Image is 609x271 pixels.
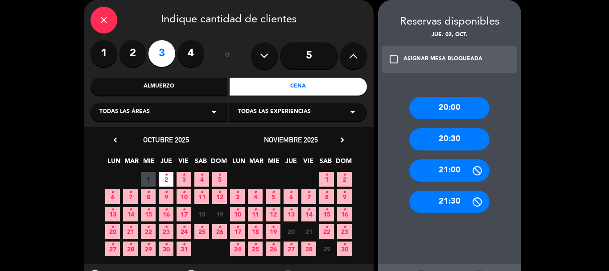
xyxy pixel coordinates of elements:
span: 12 [266,207,280,221]
i: • [111,220,114,234]
span: 12 [212,189,227,204]
span: 13 [284,207,298,221]
span: 9 [159,189,173,204]
span: VIE [301,156,316,171]
i: • [165,168,168,182]
i: • [129,185,132,200]
span: 10 [230,207,245,221]
span: 25 [248,242,263,256]
i: • [165,220,168,234]
i: check_box_outline_blank [388,54,399,65]
i: • [325,185,328,200]
i: chevron_right [337,135,347,145]
i: • [182,203,185,217]
i: • [182,220,185,234]
span: 10 [177,189,191,204]
div: 21:30 [409,191,490,213]
span: MIE [266,156,281,171]
span: 29 [319,242,334,256]
i: • [343,238,346,252]
div: Cena [230,78,367,96]
span: SAB [193,156,208,171]
div: Almuerzo [91,78,228,96]
i: • [254,185,257,200]
i: • [182,168,185,182]
i: • [272,203,275,217]
i: • [147,238,150,252]
span: 15 [141,207,156,221]
span: SAB [318,156,333,171]
span: MAR [249,156,263,171]
span: 22 [319,224,334,239]
span: 24 [177,224,191,239]
i: • [147,203,150,217]
span: noviembre 2025 [264,135,318,144]
i: • [111,238,114,252]
span: 27 [284,242,298,256]
span: 16 [337,207,352,221]
i: • [307,185,310,200]
span: 28 [301,242,316,256]
i: arrow_drop_down [209,107,219,117]
i: • [200,168,203,182]
span: 5 [266,189,280,204]
span: 4 [194,172,209,187]
span: 17 [230,224,245,239]
span: 13 [105,207,120,221]
span: 4 [248,189,263,204]
span: MIE [141,156,156,171]
span: 3 [177,172,191,187]
i: • [200,220,203,234]
span: 6 [284,189,298,204]
label: 1 [91,40,117,67]
span: Todas las experiencias [238,108,311,117]
span: 29 [141,242,156,256]
div: jue. 02, oct. [378,31,521,40]
i: • [165,238,168,252]
i: close [99,15,109,25]
label: 2 [119,40,146,67]
i: • [182,238,185,252]
i: • [218,185,221,200]
i: • [254,238,257,252]
i: • [129,220,132,234]
i: • [129,238,132,252]
span: 1 [319,172,334,187]
span: 7 [123,189,138,204]
span: 9 [337,189,352,204]
i: • [236,185,239,200]
i: • [147,220,150,234]
span: 3 [230,189,245,204]
span: 15 [319,207,334,221]
span: 8 [319,189,334,204]
span: 27 [105,242,120,256]
i: • [236,203,239,217]
span: 17 [177,207,191,221]
span: 8 [141,189,156,204]
div: 20:30 [409,128,490,150]
span: DOM [336,156,350,171]
span: 5 [212,172,227,187]
span: 14 [301,207,316,221]
i: • [218,220,221,234]
span: Todas las áreas [99,108,150,117]
span: 24 [230,242,245,256]
span: 19 [266,224,280,239]
i: • [236,238,239,252]
span: 22 [141,224,156,239]
span: 11 [248,207,263,221]
span: 26 [212,224,227,239]
span: JUE [159,156,173,171]
span: MAR [124,156,139,171]
span: 7 [301,189,316,204]
i: • [111,203,114,217]
i: • [289,203,292,217]
i: • [289,238,292,252]
i: • [325,168,328,182]
i: • [343,168,346,182]
i: • [147,185,150,200]
i: • [272,185,275,200]
i: • [272,220,275,234]
span: 20 [284,224,298,239]
i: • [289,185,292,200]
